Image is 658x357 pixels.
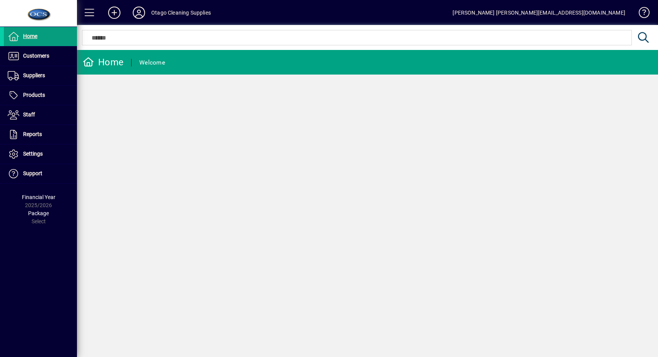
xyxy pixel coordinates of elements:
a: Customers [4,46,77,66]
a: Suppliers [4,66,77,85]
a: Knowledge Base [633,2,648,27]
span: Support [23,170,42,176]
div: Otago Cleaning Supplies [151,7,211,19]
span: Products [23,92,45,98]
span: Package [28,210,49,216]
span: Customers [23,53,49,59]
div: [PERSON_NAME] [PERSON_NAME][EMAIL_ADDRESS][DOMAIN_NAME] [453,7,625,19]
span: Financial Year [22,194,55,200]
span: Reports [23,131,42,137]
span: Home [23,33,37,39]
button: Add [102,6,127,20]
span: Suppliers [23,72,45,78]
div: Welcome [139,56,165,69]
div: Home [83,56,124,68]
a: Reports [4,125,77,144]
span: Settings [23,151,43,157]
span: Staff [23,111,35,118]
a: Support [4,164,77,183]
button: Profile [127,6,151,20]
a: Staff [4,105,77,125]
a: Products [4,86,77,105]
a: Settings [4,144,77,164]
